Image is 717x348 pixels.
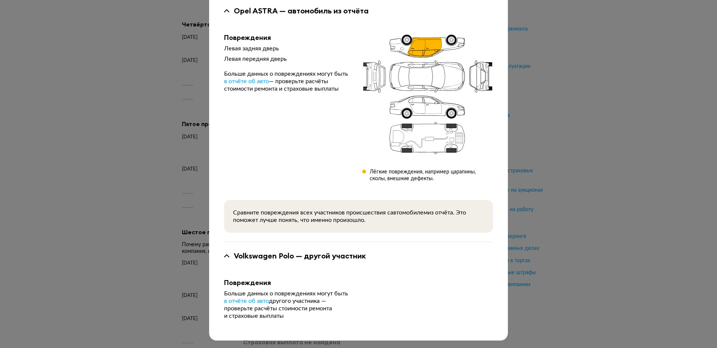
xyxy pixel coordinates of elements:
div: Левая передняя дверь [224,55,350,63]
div: Volkswagen Polo — другой участник [234,251,366,261]
div: Левая задняя дверь [224,45,350,52]
div: Больше данных о повреждениях могут быть другого участника — проверьте расчёты стоимости ремонта и... [224,290,350,320]
span: в отчёте об авто [224,78,269,84]
div: Сравните повреждения всех участников происшествия с автомобилем из отчёта. Это поможет лучше поня... [233,209,484,224]
span: в отчёте об авто [224,298,269,304]
a: в отчёте об авто [224,78,269,85]
div: Повреждения [224,279,350,287]
div: Повреждения [224,34,350,42]
a: в отчёте об авто [224,297,269,305]
div: Больше данных о повреждениях могут быть — проверьте расчёты стоимости ремонта и страховые выплаты [224,70,350,93]
div: Лёгкие повреждения, например царапины, сколы, внешние дефекты. [370,169,493,182]
div: Opel ASTRA — автомобиль из отчёта [234,6,369,16]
